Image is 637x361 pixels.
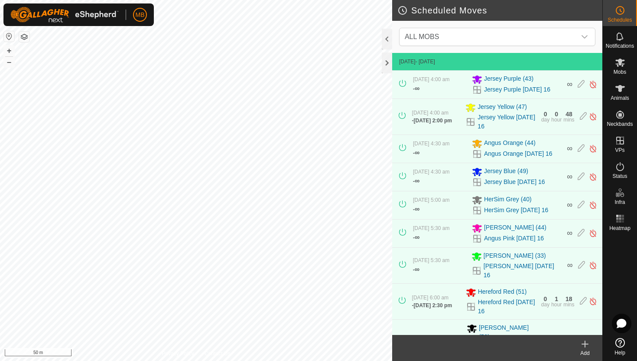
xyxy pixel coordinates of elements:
div: - [412,302,452,309]
div: 0 [555,111,558,117]
span: Animals [611,95,629,101]
a: Jersey Yellow [DATE] 16 [478,113,536,131]
h2: Scheduled Moves [397,5,602,16]
button: Reset Map [4,31,14,42]
div: - [413,204,419,214]
span: Heatmap [609,226,630,231]
span: [DATE] 4:00 am [413,76,449,82]
span: [DATE] 6:00 am [412,335,448,341]
span: ∞ [415,233,419,241]
div: 0 [544,296,547,302]
span: Jersey Blue (49) [484,167,528,177]
div: - [413,232,419,243]
span: [DATE] 2:00 pm [414,118,452,124]
span: ∞ [567,261,573,269]
span: [DATE] 5:00 am [413,197,449,203]
span: Jersey Yellow (47) [478,102,527,113]
div: 0 [544,111,547,117]
img: Turn off schedule move [589,261,597,270]
span: [DATE] 4:30 am [413,169,449,175]
span: [PERSON_NAME] (33) [484,251,546,262]
button: – [4,57,14,67]
a: Angus Orange [DATE] 16 [484,149,552,158]
span: Jersey Purple (43) [484,74,533,85]
img: Turn off schedule move [589,80,597,89]
img: Gallagher Logo [10,7,119,23]
a: Hereford Red [DATE] 16 [478,298,536,316]
span: ∞ [415,177,419,184]
span: ∞ [567,229,572,237]
a: Jersey Blue [DATE] 16 [484,177,545,187]
span: HerSim Grey (40) [484,195,532,205]
span: - [DATE] [416,59,435,65]
span: [DATE] 2:30 pm [414,302,452,308]
span: ALL MOBS [401,28,576,46]
a: Jersey Purple [DATE] 16 [484,85,550,94]
span: ∞ [415,205,419,213]
span: [DATE] [399,59,416,65]
button: + [4,46,14,56]
a: Angus Pink [DATE] 16 [484,234,544,243]
img: Turn off schedule move [589,229,597,238]
span: ∞ [415,85,419,92]
span: ∞ [567,144,572,153]
div: mins [563,302,574,307]
span: [PERSON_NAME] (44) [484,223,546,233]
div: day [541,302,549,307]
span: Neckbands [607,121,633,127]
span: [DATE] 4:00 am [412,110,448,116]
span: ALL MOBS [405,33,439,40]
div: - [413,176,419,186]
span: ∞ [567,172,572,181]
span: ∞ [415,266,419,273]
img: Turn off schedule move [589,144,597,153]
button: Map Layers [19,32,29,42]
span: [DATE] 6:00 am [412,295,448,301]
img: Turn off schedule move [589,172,597,181]
span: MB [136,10,145,20]
span: Hereford Red (51) [478,287,527,298]
a: Help [603,335,637,359]
div: Add [568,349,602,357]
span: Notifications [606,43,634,49]
span: Angus Orange (44) [484,138,536,149]
div: dropdown trigger [576,28,593,46]
span: Help [614,350,625,355]
div: - [413,264,419,275]
span: Infra [614,200,625,205]
a: HerSim Grey [DATE] 16 [484,206,548,215]
span: ∞ [567,200,572,209]
span: [DATE] 5:30 am [413,225,449,231]
div: 48 [565,111,572,117]
div: - [412,117,452,125]
div: - [413,83,419,94]
div: 1 [555,296,558,302]
span: [PERSON_NAME] (52) [479,323,536,341]
img: Turn off schedule move [589,297,597,306]
span: [DATE] 5:30 am [413,257,449,263]
div: mins [563,117,574,122]
img: Turn off schedule move [589,112,597,121]
div: day [541,117,549,122]
div: hour [551,302,562,307]
span: Status [612,174,627,179]
span: VPs [615,148,624,153]
a: Privacy Policy [162,350,194,358]
span: Schedules [608,17,632,23]
div: - [413,148,419,158]
span: Mobs [614,69,626,75]
div: hour [551,117,562,122]
span: [DATE] 4:30 am [413,141,449,147]
a: [PERSON_NAME] [DATE] 16 [484,262,562,280]
img: Turn off schedule move [589,200,597,210]
span: ∞ [567,80,572,89]
a: Contact Us [205,350,230,358]
span: ∞ [415,149,419,156]
div: 18 [565,296,572,302]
